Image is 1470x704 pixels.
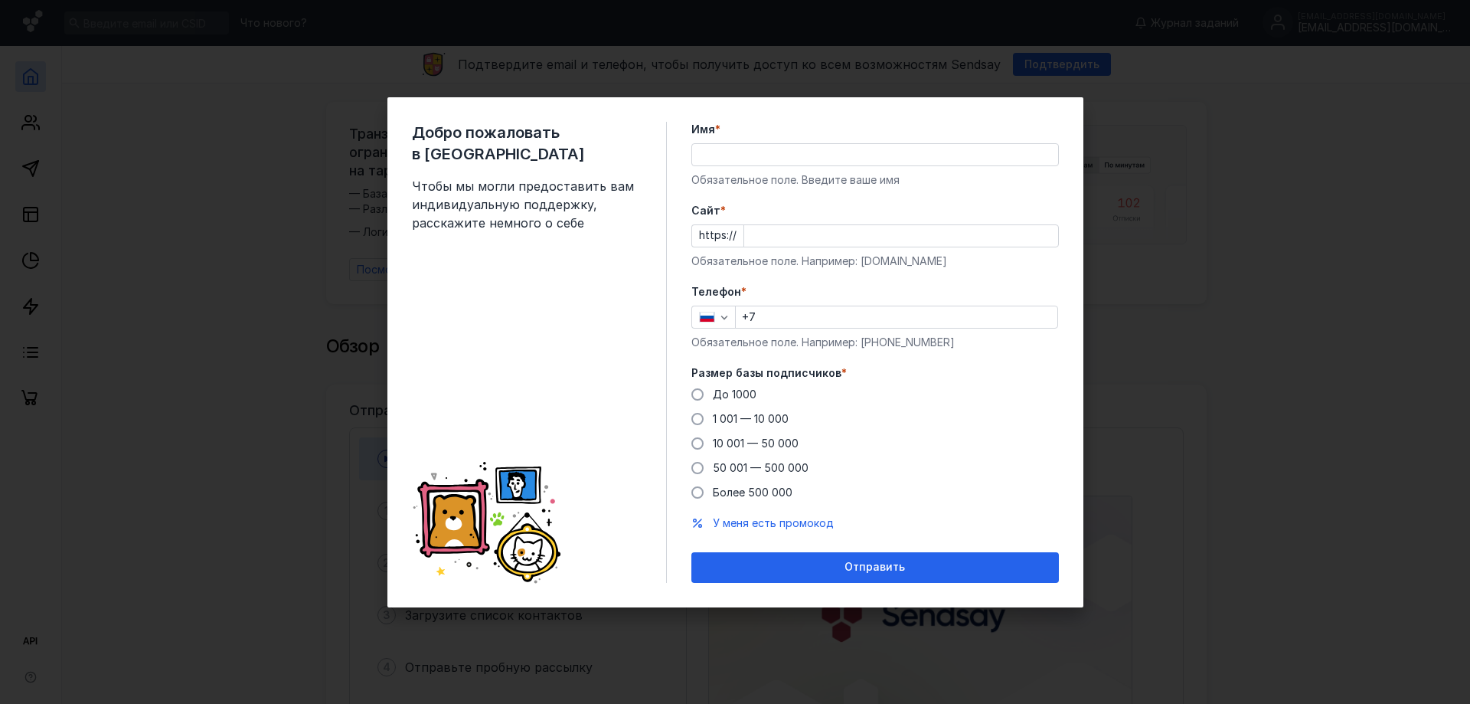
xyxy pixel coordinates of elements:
div: Обязательное поле. Введите ваше имя [691,172,1059,188]
button: Отправить [691,552,1059,583]
span: Добро пожаловать в [GEOGRAPHIC_DATA] [412,122,642,165]
span: У меня есть промокод [713,516,834,529]
span: До 1000 [713,388,756,401]
span: 50 001 — 500 000 [713,461,808,474]
span: 1 001 — 10 000 [713,412,789,425]
span: Отправить [844,561,905,574]
div: Обязательное поле. Например: [PHONE_NUMBER] [691,335,1059,350]
span: Более 500 000 [713,486,792,499]
span: Имя [691,122,715,137]
span: 10 001 — 50 000 [713,437,799,450]
span: Телефон [691,284,741,300]
span: Размер базы подписчиков [691,365,841,381]
div: Обязательное поле. Например: [DOMAIN_NAME] [691,254,1059,269]
span: Cайт [691,203,720,218]
button: У меня есть промокод [713,516,834,531]
span: Чтобы мы могли предоставить вам индивидуальную поддержку, расскажите немного о себе [412,177,642,232]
